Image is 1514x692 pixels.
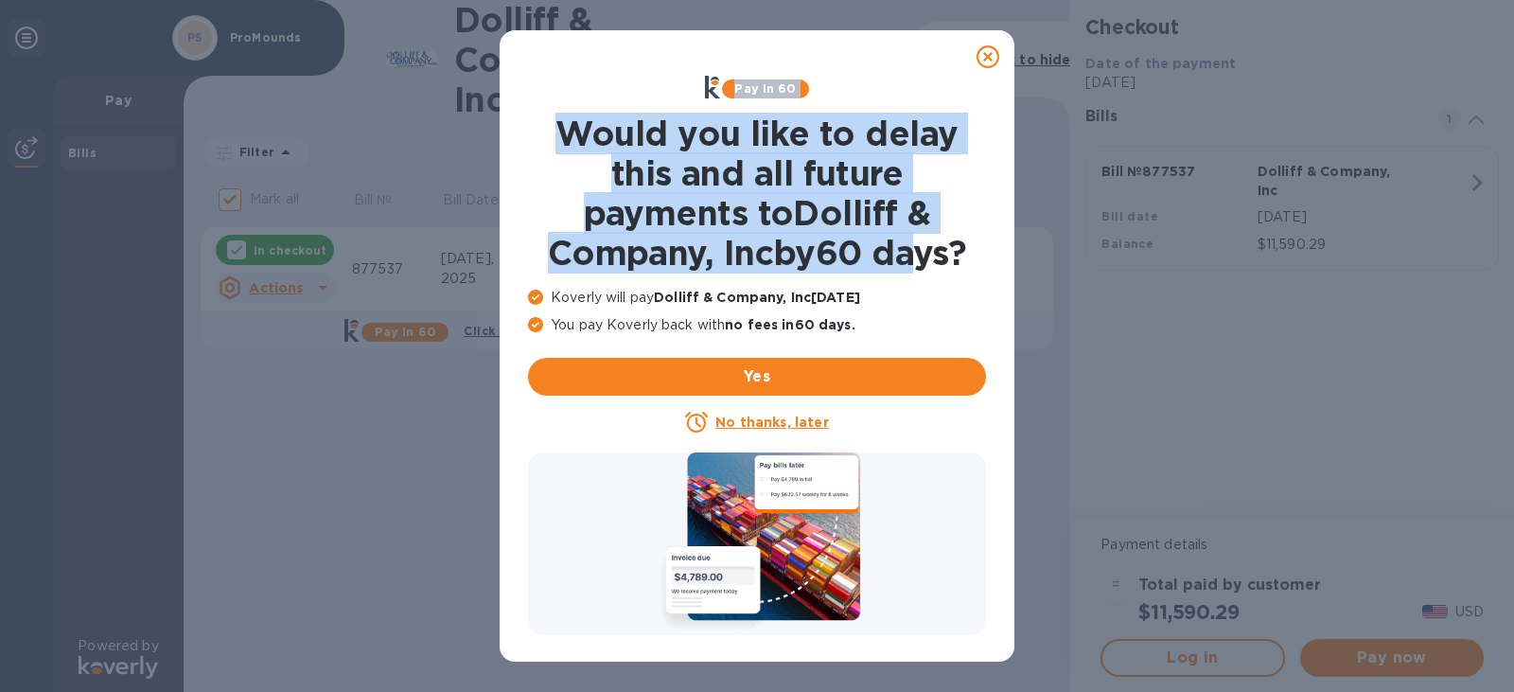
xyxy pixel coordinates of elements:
b: Pay in 60 [734,81,796,96]
b: Dolliff & Company, Inc [DATE] [654,290,860,305]
button: Yes [528,358,986,396]
p: Koverly will pay [528,288,986,308]
u: No thanks, later [715,415,828,430]
b: no fees in 60 days . [725,317,854,332]
p: You pay Koverly back with [528,315,986,335]
h1: Would you like to delay this and all future payments to Dolliff & Company, Inc by 60 days ? [528,114,986,273]
span: Yes [543,365,971,388]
